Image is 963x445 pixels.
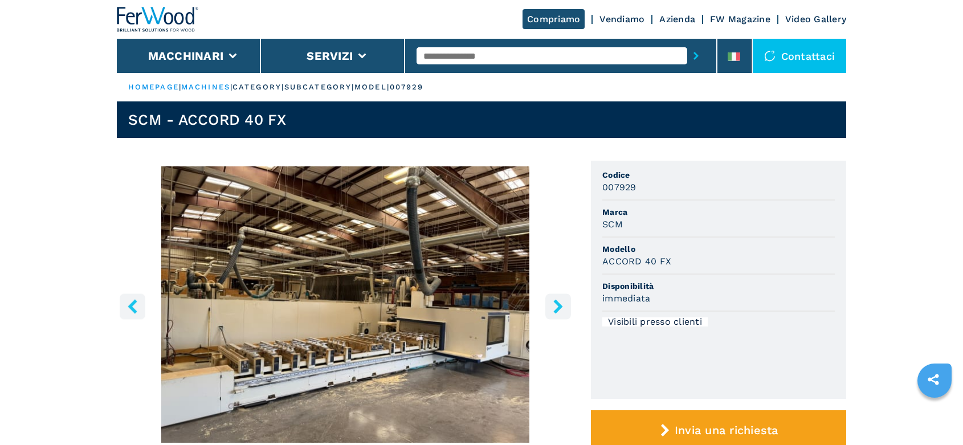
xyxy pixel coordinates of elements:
h3: immediata [602,292,650,305]
span: Disponibilità [602,280,835,292]
p: model | [354,82,390,92]
a: Compriamo [523,9,585,29]
span: Modello [602,243,835,255]
span: | [230,83,232,91]
button: submit-button [687,43,705,69]
h3: ACCORD 40 FX [602,255,671,268]
a: Azienda [659,14,695,25]
button: left-button [120,293,145,319]
p: subcategory | [284,82,354,92]
div: Go to Slide 1 [117,166,574,443]
a: HOMEPAGE [128,83,179,91]
a: machines [181,83,230,91]
img: Centro di lavoro a 5 assi SCM ACCORD 40 FX [117,166,574,443]
div: Visibili presso clienti [602,317,708,326]
h1: SCM - ACCORD 40 FX [128,111,287,129]
span: | [179,83,181,91]
span: Marca [602,206,835,218]
button: right-button [545,293,571,319]
img: Ferwood [117,7,199,32]
div: Contattaci [753,39,847,73]
button: Macchinari [148,49,224,63]
a: Video Gallery [785,14,846,25]
p: 007929 [390,82,424,92]
button: Servizi [307,49,353,63]
img: Contattaci [764,50,776,62]
p: category | [232,82,284,92]
a: Vendiamo [599,14,644,25]
a: FW Magazine [710,14,770,25]
a: sharethis [919,365,948,394]
span: Invia una richiesta [675,423,778,437]
h3: 007929 [602,181,636,194]
span: Codice [602,169,835,181]
h3: SCM [602,218,623,231]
